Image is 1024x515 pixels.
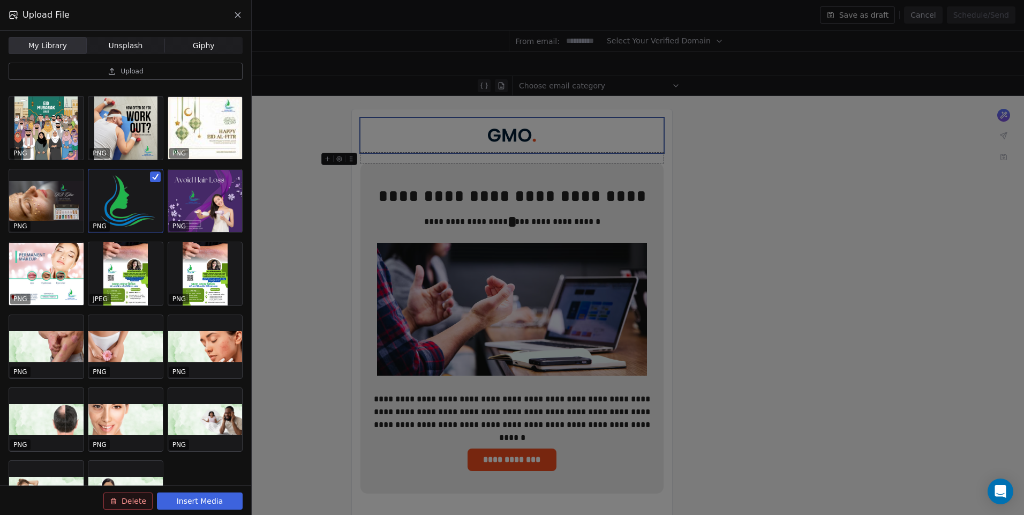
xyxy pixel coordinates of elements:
p: PNG [172,368,186,376]
button: Insert Media [157,492,243,510]
div: Open Intercom Messenger [988,479,1013,504]
span: Unsplash [109,40,143,51]
span: Upload [121,67,143,76]
p: PNG [172,441,186,449]
p: PNG [93,222,107,230]
p: PNG [172,149,186,158]
p: PNG [13,295,27,303]
p: PNG [93,368,107,376]
button: Delete [103,492,153,510]
p: PNG [93,149,107,158]
p: PNG [13,441,27,449]
span: Giphy [193,40,215,51]
button: Upload [9,63,243,80]
span: Upload File [22,9,70,21]
p: PNG [93,441,107,449]
p: PNG [13,149,27,158]
p: PNG [172,295,186,303]
p: PNG [13,222,27,230]
p: PNG [172,222,186,230]
p: PNG [13,368,27,376]
p: JPEG [93,295,108,303]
